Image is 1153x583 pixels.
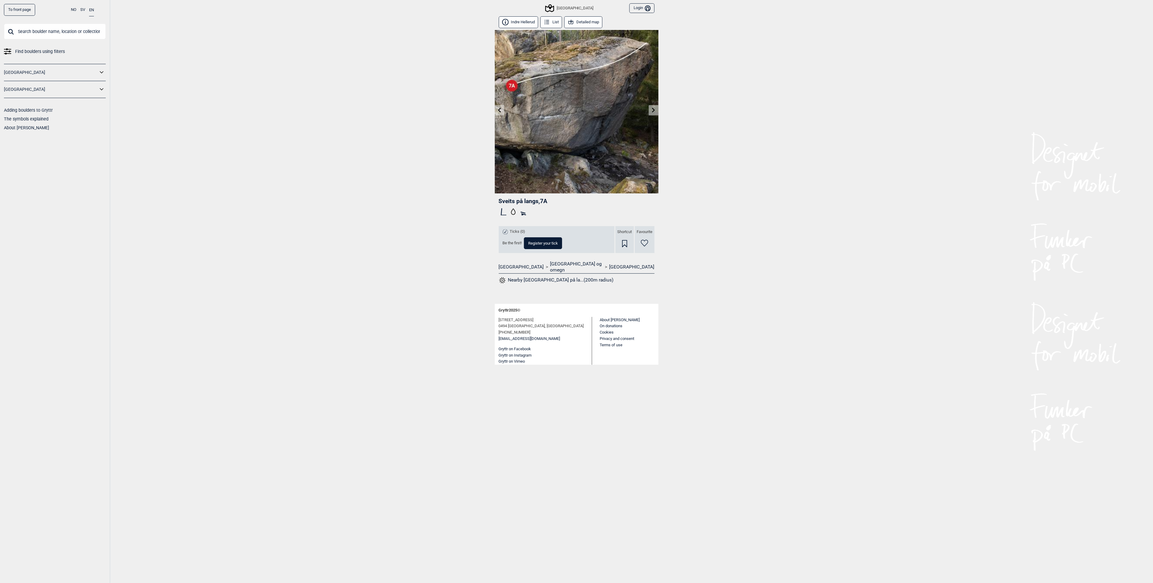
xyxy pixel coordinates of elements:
a: Adding boulders to Gryttr [4,108,53,113]
a: On donations [600,324,623,328]
button: Indre Hellerud [499,16,538,28]
a: About [PERSON_NAME] [4,125,49,130]
a: [GEOGRAPHIC_DATA] og omegn [550,261,603,273]
a: About [PERSON_NAME] [600,318,640,322]
button: Gryttr on Facebook [499,346,531,352]
span: Sveits på langs , 7A [499,198,548,205]
div: Shortcut [615,226,634,253]
button: EN [89,4,94,16]
span: Find boulders using filters [15,47,65,56]
a: [GEOGRAPHIC_DATA] [4,68,98,77]
a: Find boulders using filters [4,47,106,56]
input: Search boulder name, location or collection [4,24,106,39]
span: Ticks (0) [510,229,525,234]
span: [PHONE_NUMBER] [499,329,531,336]
a: [GEOGRAPHIC_DATA] [499,264,544,270]
a: Cookies [600,330,614,334]
a: [GEOGRAPHIC_DATA] [609,264,655,270]
button: SV [80,4,85,16]
button: List [540,16,562,28]
button: NO [71,4,76,16]
button: Register your tick [524,237,562,249]
button: Gryttr on Instagram [499,352,532,359]
button: Login [629,3,654,13]
span: Favourite [637,229,652,235]
a: Privacy and consent [600,336,635,341]
span: 0494 [GEOGRAPHIC_DATA], [GEOGRAPHIC_DATA] [499,323,584,329]
a: To front page [4,4,35,16]
span: [STREET_ADDRESS] [499,317,534,323]
button: Detailed map [564,16,603,28]
a: [EMAIL_ADDRESS][DOMAIN_NAME] [499,336,560,342]
a: [GEOGRAPHIC_DATA] [4,85,98,94]
div: [GEOGRAPHIC_DATA] [546,5,593,12]
div: Gryttr 2025 © [499,304,655,317]
nav: > > [499,261,655,273]
button: Gryttr on Vimeo [499,358,525,365]
span: Be the first! [503,241,522,246]
button: Nearby [GEOGRAPHIC_DATA] på la...(200m radius) [499,276,614,284]
a: Terms of use [600,343,623,347]
span: Register your tick [528,241,558,245]
a: The symbols explained [4,117,48,121]
img: Sveits pa langs 200505 [495,30,658,193]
